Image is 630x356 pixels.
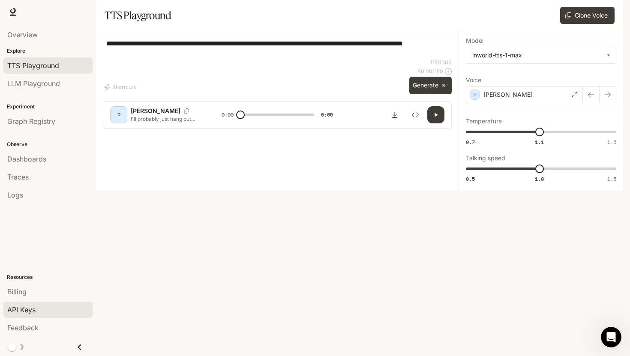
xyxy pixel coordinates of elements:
span: 0.7 [466,138,475,146]
div: inworld-tts-1-max [472,51,602,60]
p: [PERSON_NAME] [483,90,533,99]
span: 1.1 [535,138,544,146]
span: 1.5 [607,138,616,146]
div: inworld-tts-1-max [466,47,616,63]
div: D [112,108,126,122]
button: Shortcuts [103,81,139,94]
span: 1.5 [607,175,616,182]
p: Voice [466,77,481,83]
button: Copy Voice ID [180,108,192,114]
p: [PERSON_NAME] [131,107,180,115]
p: I'll probably just hang out with friends, maybe catch up on some TV. Nothing too crazy. Are you d... [131,115,201,123]
button: Inspect [407,106,424,123]
span: 0.5 [466,175,475,182]
h1: TTS Playground [105,7,171,24]
p: ⌘⏎ [442,83,448,88]
p: Talking speed [466,155,505,161]
button: Clone Voice [560,7,615,24]
span: 1.0 [535,175,544,182]
button: Generate⌘⏎ [409,77,452,94]
span: 0:00 [222,111,234,119]
button: Download audio [386,106,403,123]
p: Model [466,38,483,44]
p: 115 / 1000 [430,59,452,66]
p: Temperature [466,118,502,124]
span: 0:05 [321,111,333,119]
p: $ 0.001150 [417,68,443,75]
iframe: Intercom live chat [601,327,621,347]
